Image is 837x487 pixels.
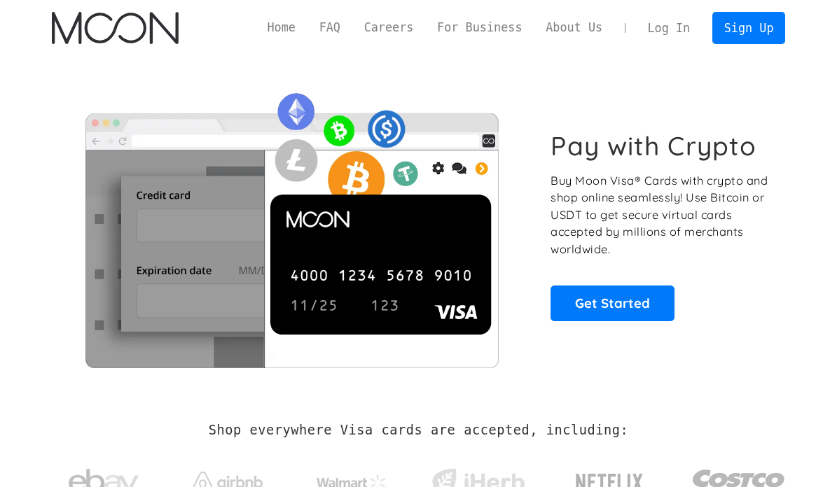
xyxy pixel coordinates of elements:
a: Log In [636,13,702,43]
a: Home [256,19,307,36]
a: Careers [352,19,425,36]
a: FAQ [307,19,352,36]
a: home [52,12,179,44]
img: Moon Logo [52,12,179,44]
a: About Us [534,19,614,36]
h1: Pay with Crypto [551,130,756,162]
p: Buy Moon Visa® Cards with crypto and shop online seamlessly! Use Bitcoin or USDT to get secure vi... [551,172,770,258]
a: For Business [425,19,534,36]
h2: Shop everywhere Visa cards are accepted, including: [209,423,628,438]
img: Moon Cards let you spend your crypto anywhere Visa is accepted. [52,83,532,367]
a: Get Started [551,285,675,320]
a: Sign Up [712,12,785,43]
